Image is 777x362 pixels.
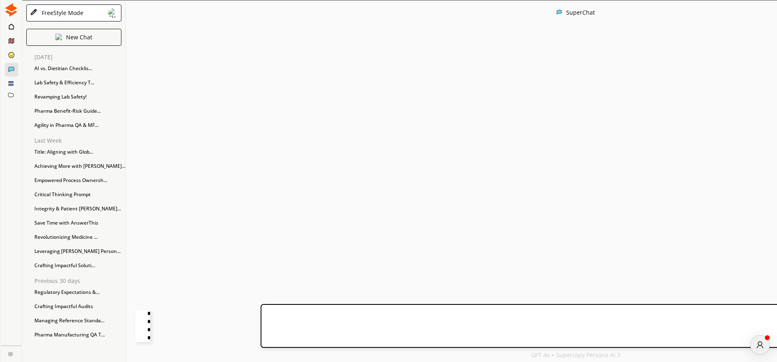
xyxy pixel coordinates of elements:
div: Pharma Manufacturing QA T... [30,329,125,341]
img: Close [108,8,118,18]
div: atlas-message-author-avatar [750,335,770,355]
a: Close [1,346,21,360]
div: Revolutionizing Medicine ... [30,231,125,243]
div: FreeStyle Mode [39,10,83,16]
img: Close [556,9,562,15]
div: Lab Safety & Efficiency T... [30,77,125,89]
p: [DATE] [34,54,125,60]
div: Agility in Pharma QA & MF... [30,119,125,131]
div: Achieving More with [PERSON_NAME]... [30,160,125,172]
button: atlas-launcher [750,335,770,355]
div: Critical Thinking Prompt [30,188,125,201]
div: SuperChat [566,9,595,16]
img: Close [8,351,13,356]
p: Previous 30 days [34,278,125,284]
div: Pharma Benefit-Risk Guide... [30,105,125,117]
img: Close [4,3,18,17]
div: Crafting Impactful Audits [30,300,125,313]
p: New Chat [66,34,92,41]
div: Save Time with AnswerThis [30,217,125,229]
div: Managing Reference Standa... [30,315,125,327]
div: Revamping Lab Safety! [30,91,125,103]
div: Leveraging [PERSON_NAME] Person... [30,245,125,257]
div: Regulatory Expectations &... [30,286,125,298]
img: Close [30,9,37,16]
img: Close [55,34,62,40]
div: Integrity & Patient [PERSON_NAME]... [30,203,125,215]
p: GPT 4o + Supercopy Persona-AI 3 [531,352,620,358]
p: Last Week [34,137,125,144]
div: Empowered Process Ownersh... [30,174,125,186]
div: Crafting Impactful Soluti... [30,259,125,272]
div: AI vs. Dietitian Checklis... [30,62,125,75]
div: Title: Aligning with Glob... [30,146,125,158]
